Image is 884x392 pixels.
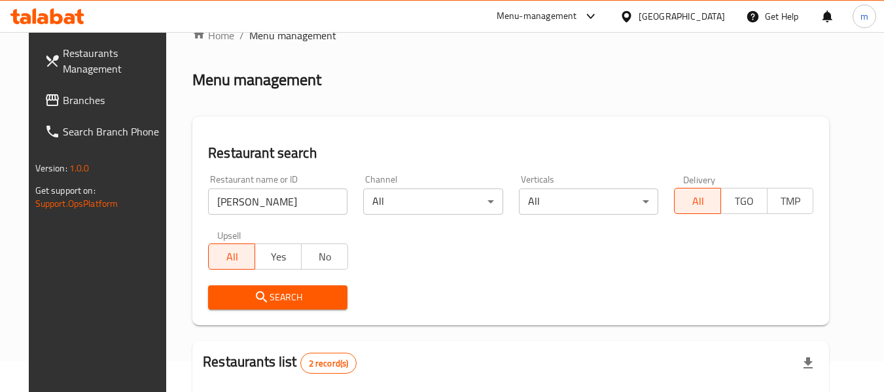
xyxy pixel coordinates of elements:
[208,143,813,163] h2: Restaurant search
[192,27,234,43] a: Home
[260,247,296,266] span: Yes
[720,188,768,214] button: TGO
[726,192,762,211] span: TGO
[208,243,255,270] button: All
[34,116,177,147] a: Search Branch Phone
[192,69,321,90] h2: Menu management
[217,230,241,240] label: Upsell
[69,160,90,177] span: 1.0.0
[34,84,177,116] a: Branches
[214,247,250,266] span: All
[35,160,67,177] span: Version:
[301,243,348,270] button: No
[255,243,302,270] button: Yes
[192,27,829,43] nav: breadcrumb
[674,188,721,214] button: All
[34,37,177,84] a: Restaurants Management
[35,195,118,212] a: Support.OpsPlatform
[208,285,347,310] button: Search
[683,175,716,184] label: Delivery
[300,353,357,374] div: Total records count
[203,352,357,374] h2: Restaurants list
[497,9,577,24] div: Menu-management
[249,27,336,43] span: Menu management
[63,45,166,77] span: Restaurants Management
[773,192,809,211] span: TMP
[639,9,725,24] div: [GEOGRAPHIC_DATA]
[63,124,166,139] span: Search Branch Phone
[767,188,814,214] button: TMP
[307,247,343,266] span: No
[363,188,503,215] div: All
[792,347,824,379] div: Export file
[35,182,96,199] span: Get support on:
[680,192,716,211] span: All
[519,188,658,215] div: All
[301,357,357,370] span: 2 record(s)
[208,188,347,215] input: Search for restaurant name or ID..
[219,289,337,306] span: Search
[860,9,868,24] span: m
[239,27,244,43] li: /
[63,92,166,108] span: Branches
